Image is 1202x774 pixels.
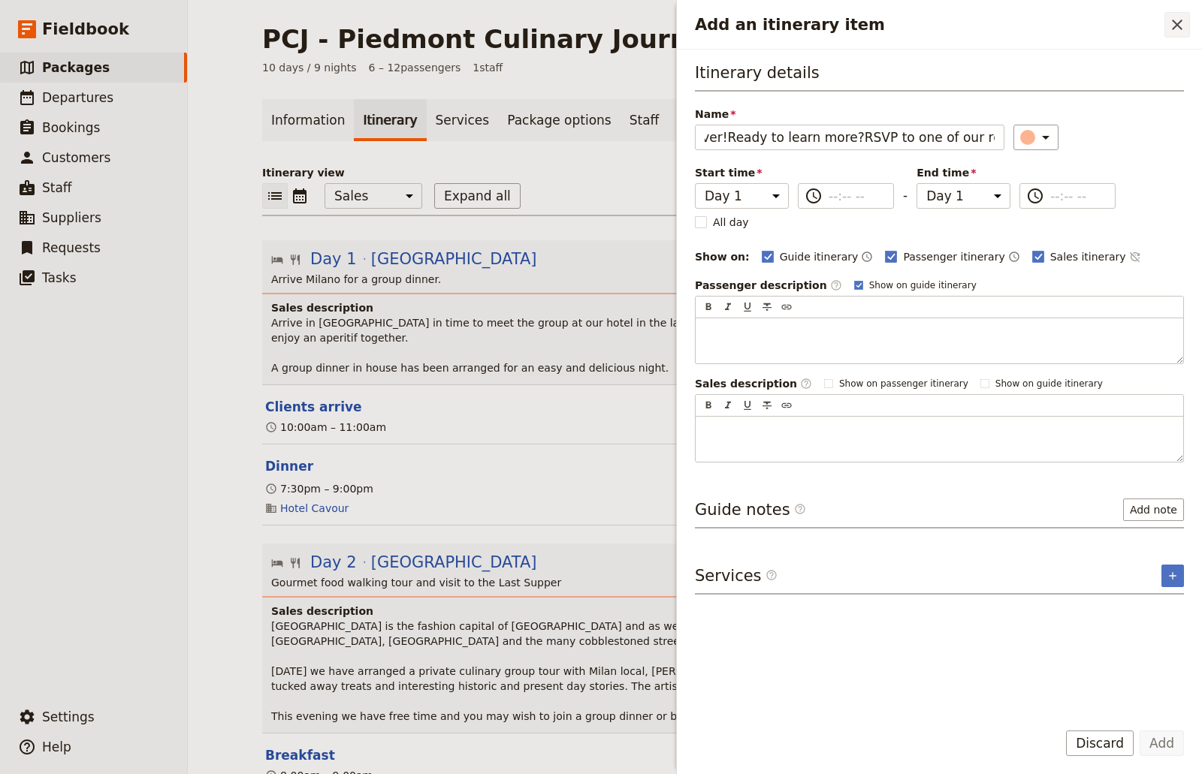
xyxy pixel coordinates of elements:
button: Edit day information [271,248,536,270]
button: Format italic [720,397,736,414]
button: Calendar view [288,183,313,209]
input: Name [695,125,1004,150]
button: Expand all [434,183,521,209]
input: ​ [829,187,884,205]
h3: Services [695,565,778,587]
label: Sales description [695,376,812,391]
img: logo_orange.svg [24,24,36,36]
img: website_grey.svg [24,39,36,51]
span: Help [42,739,71,754]
a: Information [262,99,354,141]
span: Show on passenger itinerary [839,378,968,390]
span: Requests [42,240,101,255]
h3: Guide notes [695,498,806,521]
span: Show on guide itinerary [869,279,977,291]
p: Arrive Milano for a group dinner. [271,272,1122,287]
span: 1 staff [473,60,503,75]
span: Day 1 [310,248,357,270]
span: [GEOGRAPHIC_DATA] is the fashion capital of [GEOGRAPHIC_DATA] and as well as a visit to [GEOGRAPH... [271,620,1093,722]
p: Gourmet food walking tour and visit to the Last Supper [271,575,1122,590]
button: Format strikethrough [759,397,775,414]
span: All day [713,215,749,230]
h2: Add an itinerary item [695,14,1164,36]
img: tab_keywords_by_traffic_grey.svg [149,87,162,99]
a: Itinerary [354,99,426,141]
span: Packages [42,60,110,75]
span: Tasks [42,270,77,285]
span: Fieldbook [42,18,129,41]
span: ​ [766,569,778,587]
button: Add note [1123,498,1184,521]
div: 10:00am – 11:00am [265,420,386,435]
button: Time not shown on sales itinerary [1129,248,1141,266]
button: Format underline [739,397,756,414]
span: ​ [805,187,823,205]
p: Itinerary view [262,165,1128,180]
span: Arrive in [GEOGRAPHIC_DATA] in time to meet the group at our hotel in the late afternoon. After a... [271,317,1115,374]
button: Add service inclusion [1161,565,1184,587]
button: Insert link [778,299,795,315]
h1: PCJ - Piedmont Culinary Journey [262,24,722,54]
span: 6 – 12 passengers [369,60,461,75]
div: 7:30pm – 9:00pm [265,481,373,496]
button: Format underline [739,299,756,315]
span: ​ [794,503,806,515]
div: Keywords by Traffic [166,89,253,98]
button: Format strikethrough [759,299,775,315]
span: Show on guide itinerary [995,378,1103,390]
button: Time shown on passenger itinerary [1008,248,1020,266]
span: Start time [695,165,789,180]
span: End time [917,165,1010,180]
span: - [903,186,908,209]
button: Edit this itinerary item [265,398,362,416]
span: Departures [42,90,113,105]
span: Bookings [42,120,100,135]
h4: Sales description [271,300,1122,315]
span: 10 days / 9 nights [262,60,357,75]
span: ​ [794,503,806,521]
a: Package options [498,99,620,141]
button: ​ [1013,125,1059,150]
span: ​ [830,279,842,291]
a: Hotel Cavour [280,501,349,516]
span: ​ [766,569,778,581]
span: Name [695,107,1004,122]
div: v 4.0.25 [42,24,74,36]
a: Staff [621,99,669,141]
span: Day 2 [310,551,357,574]
select: Start time [695,183,789,209]
img: tab_domain_overview_orange.svg [41,87,53,99]
span: ​ [1026,187,1044,205]
h3: Itinerary details [695,62,1184,92]
button: Discard [1066,730,1134,756]
span: Suppliers [42,210,101,225]
button: Edit this itinerary item [265,457,313,475]
h4: Sales description [271,604,1122,619]
button: Format italic [720,299,736,315]
button: Close drawer [1164,12,1190,38]
button: Edit this itinerary item [265,746,335,764]
span: ​ [800,378,812,390]
a: Services [427,99,499,141]
a: Tasks [668,99,720,141]
span: [GEOGRAPHIC_DATA] [371,248,537,270]
span: Customers [42,150,110,165]
div: Domain Overview [57,89,134,98]
span: Staff [42,180,72,195]
button: Format bold [700,397,717,414]
button: Insert link [778,397,795,414]
div: Show on: [695,249,750,264]
button: List view [262,183,288,209]
span: Guide itinerary [780,249,859,264]
div: Domain: [DOMAIN_NAME] [39,39,165,51]
select: End time [917,183,1010,209]
button: Edit day information [271,551,536,574]
span: Passenger itinerary [903,249,1004,264]
button: Time shown on guide itinerary [861,248,873,266]
button: Format bold [700,299,717,315]
span: Settings [42,709,95,724]
div: ​ [1022,128,1055,146]
input: ​ [1050,187,1106,205]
